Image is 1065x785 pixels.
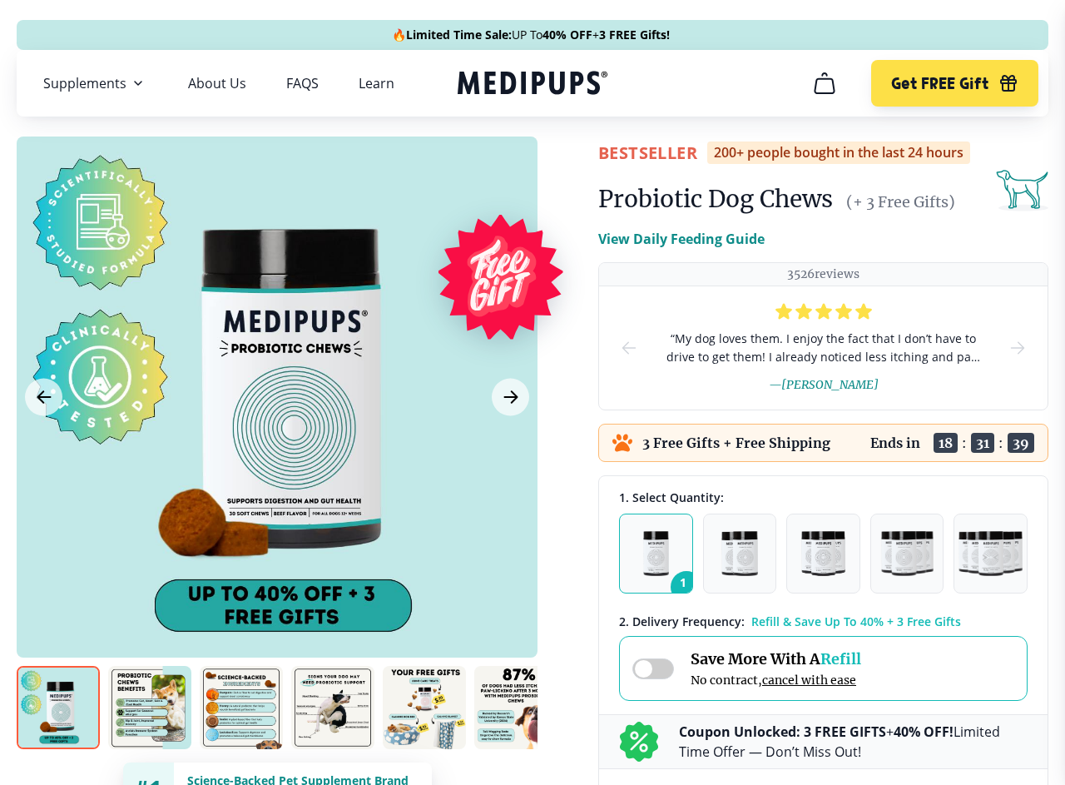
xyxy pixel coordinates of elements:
[971,433,994,453] span: 31
[871,60,1038,107] button: Get FREE Gift
[392,27,670,43] span: 🔥 UP To +
[958,531,1023,576] img: Pack of 5 - Natural Dog Supplements
[846,192,955,211] span: (+ 3 Free Gifts)
[666,330,981,366] span: “ My dog loves them. I enjoy the fact that I don’t have to drive to get them! I already noticed l...
[894,723,954,741] b: 40% OFF!
[691,673,861,688] span: No contract,
[619,614,745,629] span: 2 . Delivery Frequency:
[934,433,958,453] span: 18
[1008,433,1034,453] span: 39
[642,435,830,451] p: 3 Free Gifts + Free Shipping
[769,377,879,392] span: — [PERSON_NAME]
[962,435,967,451] span: :
[721,531,758,576] img: Pack of 2 - Natural Dog Supplements
[598,184,833,214] h1: Probiotic Dog Chews
[17,666,100,749] img: Probiotic Dog Chews | Natural Dog Supplements
[787,266,859,282] p: 3526 reviews
[998,435,1003,451] span: :
[598,142,697,164] span: BestSeller
[598,229,765,249] p: View Daily Feeding Guide
[619,489,1028,505] div: 1. Select Quantity:
[25,379,62,416] button: Previous Image
[881,531,934,576] img: Pack of 4 - Natural Dog Supplements
[751,614,961,629] span: Refill & Save Up To 40% + 3 Free Gifts
[762,673,856,688] span: cancel with ease
[474,666,557,749] img: Probiotic Dog Chews | Natural Dog Supplements
[891,74,988,93] span: Get FREE Gift
[619,514,693,594] button: 1
[619,286,639,410] button: prev-slide
[691,649,861,668] span: Save More With A
[188,75,246,92] a: About Us
[679,722,1028,762] p: + Limited Time Offer — Don’t Miss Out!
[805,63,845,103] button: cart
[671,571,702,603] span: 1
[286,75,319,92] a: FAQS
[200,666,283,749] img: Probiotic Dog Chews | Natural Dog Supplements
[43,73,148,93] button: Supplements
[108,666,191,749] img: Probiotic Dog Chews | Natural Dog Supplements
[43,75,126,92] span: Supplements
[383,666,466,749] img: Probiotic Dog Chews | Natural Dog Supplements
[707,142,970,164] div: 200+ people bought in the last 24 hours
[820,649,861,668] span: Refill
[643,531,669,576] img: Pack of 1 - Natural Dog Supplements
[458,67,607,102] a: Medipups
[492,379,529,416] button: Next Image
[679,723,886,741] b: Coupon Unlocked: 3 FREE GIFTS
[291,666,374,749] img: Probiotic Dog Chews | Natural Dog Supplements
[801,531,846,576] img: Pack of 3 - Natural Dog Supplements
[1008,286,1028,410] button: next-slide
[359,75,394,92] a: Learn
[870,435,920,451] p: Ends in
